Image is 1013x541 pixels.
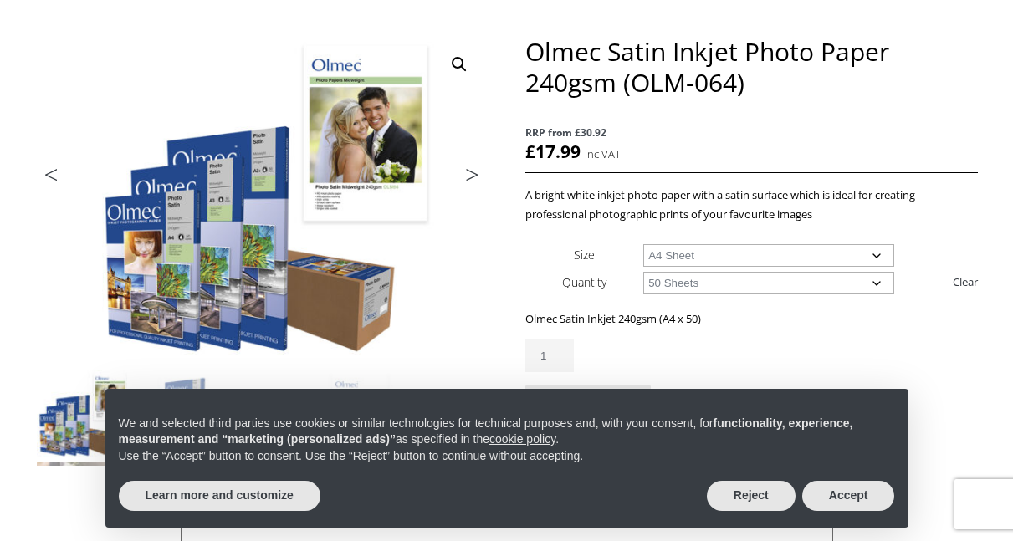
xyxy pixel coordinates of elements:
[707,481,796,511] button: Reject
[562,274,606,290] label: Quantity
[525,140,535,163] span: £
[525,140,581,163] bdi: 17.99
[92,375,922,541] div: Notice
[119,448,895,465] p: Use the “Accept” button to consent. Use the “Reject” button to continue without accepting.
[444,49,474,79] a: View full-screen image gallery
[525,123,977,142] span: RRP from £30.92
[574,247,595,263] label: Size
[119,416,895,448] p: We and selected third parties use cookies or similar technologies for technical purposes and, wit...
[525,186,977,224] p: A bright white inkjet photo paper with a satin surface which is ideal for creating professional p...
[119,416,853,447] strong: functionality, experience, measurement and “marketing (personalized ads)”
[313,370,403,461] img: Olmec Satin Inkjet Photo Paper 240gsm (OLM-064) - Image 4
[119,481,320,511] button: Learn more and customize
[129,370,219,461] img: Olmec Satin Inkjet Photo Paper 240gsm (OLM-064) - Image 2
[525,36,977,98] h1: Olmec Satin Inkjet Photo Paper 240gsm (OLM-064)
[802,481,895,511] button: Accept
[525,309,977,329] p: Olmec Satin Inkjet 240gsm (A4 x 50)
[221,370,311,461] img: Olmec Satin Inkjet Photo Paper 240gsm (OLM-064) - Image 3
[37,370,127,461] img: Olmec Satin Inkjet Photo Paper 240gsm (OLM-064)
[489,432,555,446] a: cookie policy
[525,339,574,372] input: Product quantity
[953,268,978,295] a: Clear options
